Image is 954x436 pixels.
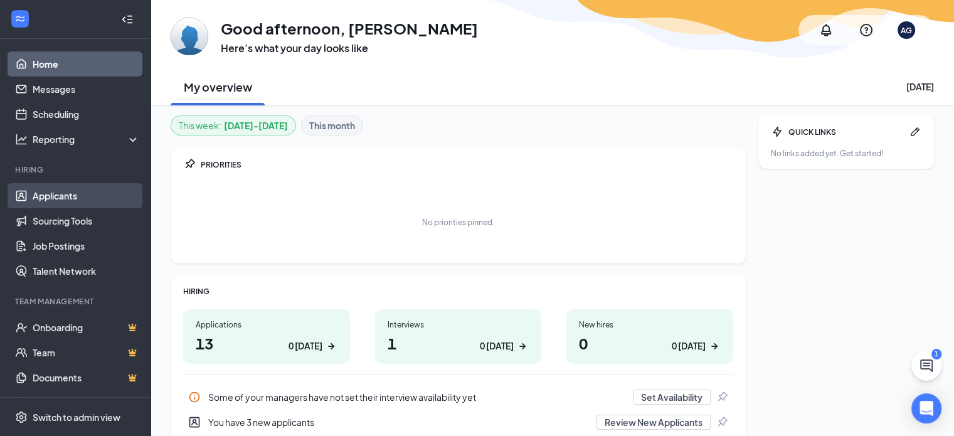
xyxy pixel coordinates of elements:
div: Some of your managers have not set their interview availability yet [208,391,625,403]
a: Scheduling [33,102,140,127]
a: Applications130 [DATE]ArrowRight [183,309,350,364]
h1: 1 [388,332,529,354]
svg: Pin [183,158,196,171]
a: Sourcing Tools [33,208,140,233]
div: HIRING [183,286,733,297]
div: New hires [579,319,721,330]
svg: ArrowRight [516,340,529,353]
div: 1 [931,349,941,359]
h2: My overview [184,79,252,95]
svg: Bolt [771,125,783,138]
button: Set Availability [633,390,711,405]
div: PRIORITIES [201,159,733,170]
a: UserEntityYou have 3 new applicantsReview New ApplicantsPin [183,410,733,435]
div: 0 [DATE] [289,339,322,353]
h1: 0 [579,332,721,354]
b: This month [309,119,355,132]
svg: UserEntity [188,416,201,428]
a: OnboardingCrown [33,315,140,340]
svg: Notifications [819,23,834,38]
div: Interviews [388,319,529,330]
div: No links added yet. Get started! [771,148,921,159]
svg: Collapse [121,13,134,26]
div: Applications [196,319,337,330]
svg: Pin [716,391,728,403]
svg: Pin [716,416,728,428]
a: New hires00 [DATE]ArrowRight [566,309,733,364]
div: 0 [DATE] [672,339,706,353]
b: [DATE] - [DATE] [224,119,288,132]
div: Switch to admin view [33,411,120,423]
button: Review New Applicants [596,415,711,430]
a: Job Postings [33,233,140,258]
div: Hiring [15,164,137,175]
div: This week : [179,119,288,132]
img: Aiden Gamble [171,18,208,55]
div: AG [901,25,912,36]
a: Messages [33,77,140,102]
svg: Info [188,391,201,403]
a: Interviews10 [DATE]ArrowRight [375,309,542,364]
div: No priorities pinned. [422,217,494,228]
div: Reporting [33,133,140,146]
a: Applicants [33,183,140,208]
a: SurveysCrown [33,390,140,415]
a: InfoSome of your managers have not set their interview availability yetSet AvailabilityPin [183,385,733,410]
button: ChatActive [911,351,941,381]
a: Talent Network [33,258,140,284]
svg: ChatActive [919,358,934,373]
div: You have 3 new applicants [183,410,733,435]
div: Some of your managers have not set their interview availability yet [183,385,733,410]
a: Home [33,51,140,77]
svg: WorkstreamLogo [14,13,26,25]
svg: Pen [909,125,921,138]
div: QUICK LINKS [788,127,904,137]
h1: 13 [196,332,337,354]
a: TeamCrown [33,340,140,365]
a: DocumentsCrown [33,365,140,390]
svg: ArrowRight [708,340,721,353]
svg: Analysis [15,133,28,146]
svg: QuestionInfo [859,23,874,38]
div: 0 [DATE] [480,339,514,353]
svg: ArrowRight [325,340,337,353]
div: You have 3 new applicants [208,416,589,428]
svg: Settings [15,411,28,423]
div: [DATE] [906,80,934,93]
h1: Good afternoon, [PERSON_NAME] [221,18,478,39]
div: Open Intercom Messenger [911,393,941,423]
div: Team Management [15,296,137,307]
h3: Here’s what your day looks like [221,41,478,55]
